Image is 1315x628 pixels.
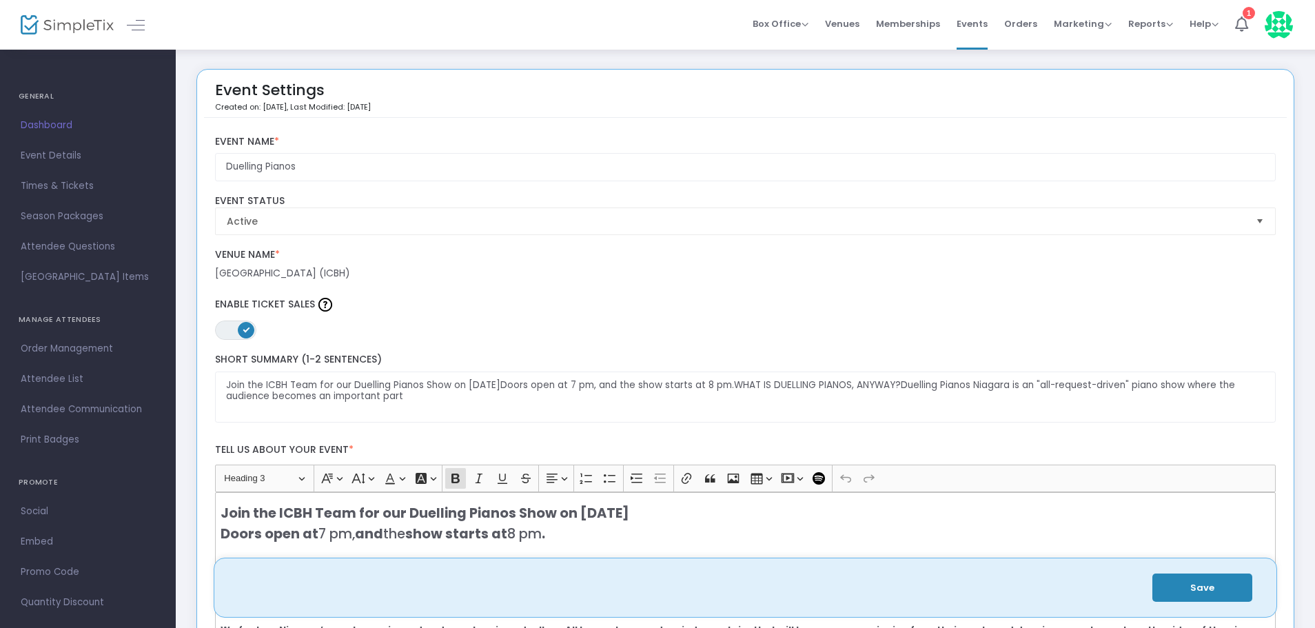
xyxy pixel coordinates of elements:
[218,468,311,489] button: Heading 3
[21,177,155,195] span: Times & Tickets
[355,525,383,543] strong: and
[215,465,1276,492] div: Editor toolbar
[224,470,296,487] span: Heading 3
[21,340,155,358] span: Order Management
[1128,17,1173,30] span: Reports
[227,214,1245,228] span: Active
[957,6,988,41] span: Events
[1152,574,1252,602] button: Save
[215,77,371,117] div: Event Settings
[825,6,859,41] span: Venues
[215,153,1276,181] input: Enter Event Name
[405,525,507,543] strong: show starts at
[19,469,157,496] h4: PROMOTE
[215,352,382,366] span: Short Summary (1-2 Sentences)
[21,594,155,611] span: Quantity Discount
[1243,7,1255,19] div: 1
[21,431,155,449] span: Print Badges
[1054,17,1112,30] span: Marketing
[21,147,155,165] span: Event Details
[215,294,1276,315] label: Enable Ticket Sales
[221,525,318,543] strong: Doors open at
[21,238,155,256] span: Attendee Questions
[287,101,371,112] span: , Last Modified: [DATE]
[215,136,1276,148] label: Event Name
[318,298,332,312] img: question-mark
[215,249,1276,261] label: Venue Name
[21,370,155,388] span: Attendee List
[21,503,155,520] span: Social
[243,326,249,333] span: ON
[208,436,1283,465] label: Tell us about your event
[221,526,1270,542] h4: 7 pm, the 8 pm
[19,83,157,110] h4: GENERAL
[21,563,155,581] span: Promo Code
[1004,6,1037,41] span: Orders
[1190,17,1219,30] span: Help
[215,101,371,113] p: Created on: [DATE]
[19,306,157,334] h4: MANAGE ATTENDEES
[215,266,1276,281] div: [GEOGRAPHIC_DATA] (ICBH)
[542,525,545,543] strong: .
[221,504,629,523] strong: Join the ICBH Team for our Duelling Pianos Show on [DATE]
[21,207,155,225] span: Season Packages
[21,401,155,418] span: Attendee Communication
[1250,208,1270,234] button: Select
[876,6,940,41] span: Memberships
[21,268,155,286] span: [GEOGRAPHIC_DATA] Items
[21,533,155,551] span: Embed
[753,17,808,30] span: Box Office
[215,195,1276,207] label: Event Status
[21,117,155,134] span: Dashboard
